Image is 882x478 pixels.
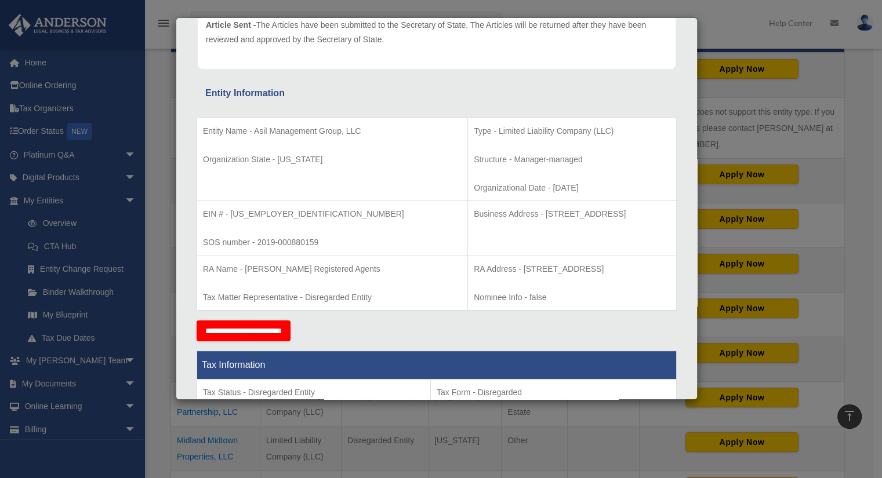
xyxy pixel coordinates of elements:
[205,85,668,101] div: Entity Information
[197,351,677,380] th: Tax Information
[206,18,667,46] p: The Articles have been submitted to the Secretary of State. The Articles will be returned after t...
[474,152,670,167] p: Structure - Manager-managed
[474,262,670,276] p: RA Address - [STREET_ADDRESS]
[203,124,462,138] p: Entity Name - Asil Management Group, LLC
[437,385,670,400] p: Tax Form - Disregarded
[203,152,462,167] p: Organization State - [US_STATE]
[474,181,670,195] p: Organizational Date - [DATE]
[203,290,462,305] p: Tax Matter Representative - Disregarded Entity
[474,290,670,305] p: Nominee Info - false
[197,380,431,465] td: Tax Period Type - Calendar Year
[203,262,462,276] p: RA Name - [PERSON_NAME] Registered Agents
[203,385,424,400] p: Tax Status - Disregarded Entity
[206,20,256,30] span: Article Sent -
[203,235,462,250] p: SOS number - 2019-000880159
[474,124,670,138] p: Type - Limited Liability Company (LLC)
[203,207,462,221] p: EIN # - [US_EMPLOYER_IDENTIFICATION_NUMBER]
[474,207,670,221] p: Business Address - [STREET_ADDRESS]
